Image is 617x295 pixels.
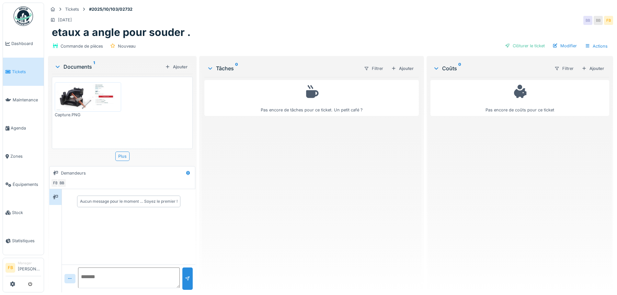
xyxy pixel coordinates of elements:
[12,238,41,244] span: Statistiques
[18,261,41,275] li: [PERSON_NAME]
[389,64,416,73] div: Ajouter
[18,261,41,266] div: Manager
[3,58,44,86] a: Tickets
[12,210,41,216] span: Stock
[458,64,461,72] sup: 0
[3,199,44,227] a: Stock
[56,84,120,110] img: 7f0oshvp613xkll80p4hz0to7j5d
[14,6,33,26] img: Badge_color-CXgf-gQk.svg
[3,29,44,58] a: Dashboard
[61,170,86,176] div: Demandeurs
[3,86,44,114] a: Maintenance
[583,16,592,25] div: BB
[80,199,177,204] div: Aucun message pour le moment … Soyez le premier !
[57,178,66,187] div: BB
[582,41,611,51] div: Actions
[235,64,238,72] sup: 0
[118,43,136,49] div: Nouveau
[58,17,72,23] div: [DATE]
[361,64,386,73] div: Filtrer
[115,152,130,161] div: Plus
[207,64,358,72] div: Tâches
[209,83,414,113] div: Pas encore de tâches pour ce ticket. Un petit café ?
[11,125,41,131] span: Agenda
[6,263,15,273] li: FB
[433,64,549,72] div: Coûts
[10,153,41,159] span: Zones
[604,16,613,25] div: FB
[3,170,44,199] a: Équipements
[435,83,605,113] div: Pas encore de coûts pour ce ticket
[502,41,547,50] div: Clôturer le ticket
[55,112,121,118] div: Capture.PNG
[86,6,135,12] strong: #2025/10/103/02732
[65,6,79,12] div: Tickets
[594,16,603,25] div: BB
[3,142,44,170] a: Zones
[552,64,577,73] div: Filtrer
[579,64,607,73] div: Ajouter
[3,114,44,142] a: Agenda
[51,178,60,187] div: FB
[13,97,41,103] span: Maintenance
[6,261,41,276] a: FB Manager[PERSON_NAME]
[93,63,95,71] sup: 1
[52,26,191,39] h1: etaux a angle pour souder .
[550,41,579,50] div: Modifier
[13,181,41,187] span: Équipements
[12,69,41,75] span: Tickets
[11,40,41,47] span: Dashboard
[54,63,163,71] div: Documents
[163,62,190,71] div: Ajouter
[3,227,44,255] a: Statistiques
[61,43,103,49] div: Commande de pièces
